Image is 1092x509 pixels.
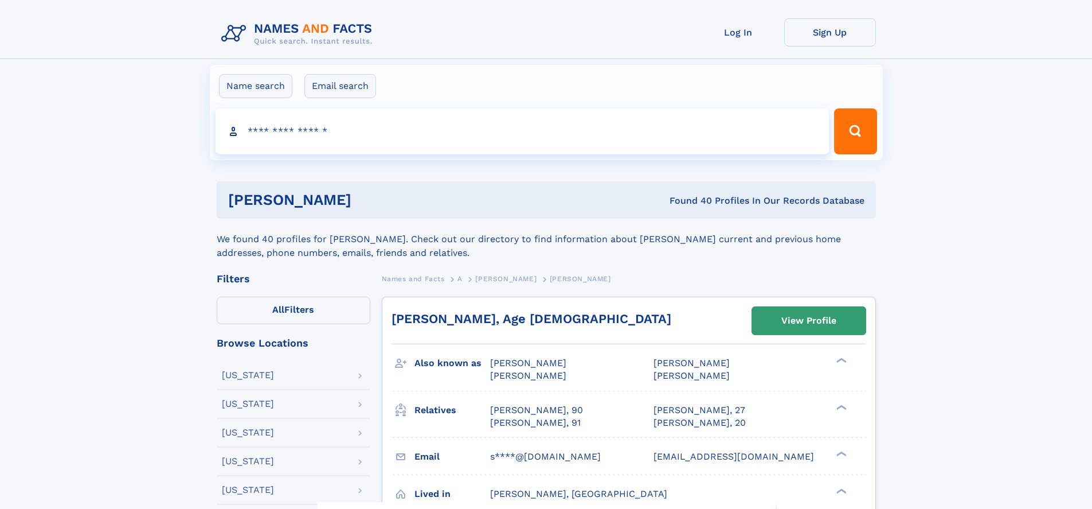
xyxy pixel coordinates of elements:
[304,74,376,98] label: Email search
[490,370,566,381] span: [PERSON_NAME]
[414,484,490,504] h3: Lived in
[216,108,829,154] input: search input
[382,271,445,286] a: Names and Facts
[653,404,745,417] a: [PERSON_NAME], 27
[228,193,511,207] h1: [PERSON_NAME]
[833,357,847,364] div: ❯
[457,275,463,283] span: A
[414,401,490,420] h3: Relatives
[490,404,583,417] a: [PERSON_NAME], 90
[550,275,611,283] span: [PERSON_NAME]
[222,428,274,437] div: [US_STATE]
[217,18,382,49] img: Logo Names and Facts
[490,358,566,368] span: [PERSON_NAME]
[692,18,784,46] a: Log In
[834,108,876,154] button: Search Button
[457,271,463,286] a: A
[833,450,847,457] div: ❯
[414,447,490,467] h3: Email
[653,417,746,429] a: [PERSON_NAME], 20
[272,304,284,315] span: All
[490,488,667,499] span: [PERSON_NAME], [GEOGRAPHIC_DATA]
[833,403,847,411] div: ❯
[833,487,847,495] div: ❯
[653,370,730,381] span: [PERSON_NAME]
[217,219,876,260] div: We found 40 profiles for [PERSON_NAME]. Check out our directory to find information about [PERSON...
[392,312,671,326] a: [PERSON_NAME], Age [DEMOGRAPHIC_DATA]
[781,308,836,334] div: View Profile
[653,451,814,462] span: [EMAIL_ADDRESS][DOMAIN_NAME]
[222,457,274,466] div: [US_STATE]
[414,353,490,373] h3: Also known as
[217,297,370,324] label: Filters
[219,74,292,98] label: Name search
[490,417,581,429] a: [PERSON_NAME], 91
[222,485,274,495] div: [US_STATE]
[653,358,730,368] span: [PERSON_NAME]
[510,195,864,207] div: Found 40 Profiles In Our Records Database
[217,338,370,348] div: Browse Locations
[217,274,370,284] div: Filters
[475,271,537,286] a: [PERSON_NAME]
[222,371,274,380] div: [US_STATE]
[752,307,866,335] a: View Profile
[222,399,274,409] div: [US_STATE]
[784,18,876,46] a: Sign Up
[475,275,537,283] span: [PERSON_NAME]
